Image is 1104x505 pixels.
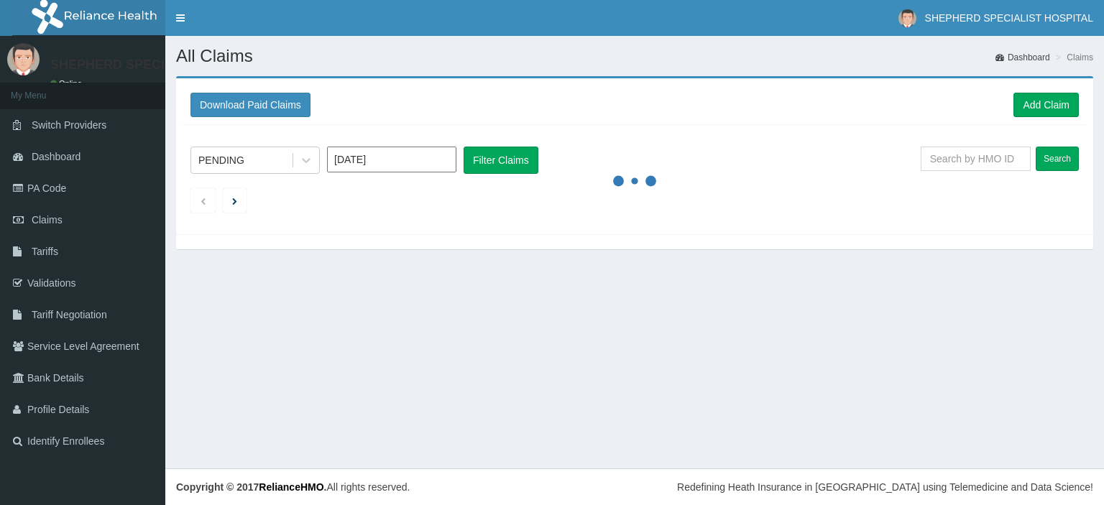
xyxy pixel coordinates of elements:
span: Tariffs [31,245,57,258]
h1: All Claims [176,47,1093,65]
footer: All rights reserved. [165,468,1104,505]
strong: Copyright © 2017 . [176,481,321,494]
p: SHEPHERD SPECIALIST HOSPITAL [50,58,236,71]
a: Previous page [200,194,206,207]
div: PENDING [198,153,235,167]
button: Filter Claims [464,147,535,174]
button: Download Paid Claims [190,93,302,117]
span: Dashboard [31,150,78,163]
div: Redefining Heath Insurance in [GEOGRAPHIC_DATA] using Telemedicine and Data Science! [713,480,1093,494]
span: SHEPHERD SPECIALIST HOSPITAL [956,11,1093,24]
img: User Image [929,9,947,27]
span: Switch Providers [31,119,104,131]
img: User Image [7,43,40,75]
span: Tariff Negotiation [31,308,104,321]
a: Add Claim [1018,93,1079,117]
svg: audio-loading [613,159,656,203]
input: Search [1037,147,1079,171]
input: Search by HMO ID [921,147,1032,171]
span: Claims [31,213,59,226]
input: Select Month and Year [327,147,456,172]
a: Dashboard [999,52,1052,64]
a: RelianceHMO [257,481,318,494]
li: Claims [1054,52,1093,64]
a: Online [50,78,85,88]
a: Next page [232,194,237,207]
